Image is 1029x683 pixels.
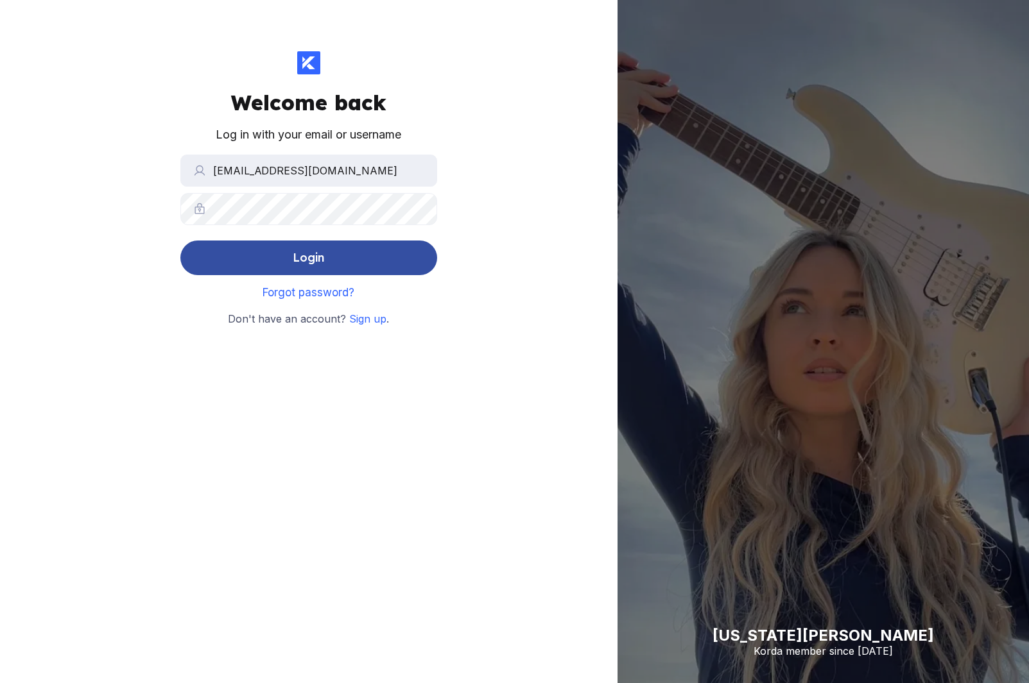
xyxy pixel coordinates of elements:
div: Korda member since [DATE] [713,645,934,657]
input: Email or username [180,155,437,187]
small: Don't have an account? . [228,311,389,328]
div: Login [293,245,324,271]
div: [US_STATE][PERSON_NAME] [713,626,934,645]
div: Log in with your email or username [216,126,401,144]
button: Login [180,240,437,275]
a: Sign up [349,312,386,325]
a: Forgot password? [263,286,354,299]
div: Welcome back [231,90,386,115]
